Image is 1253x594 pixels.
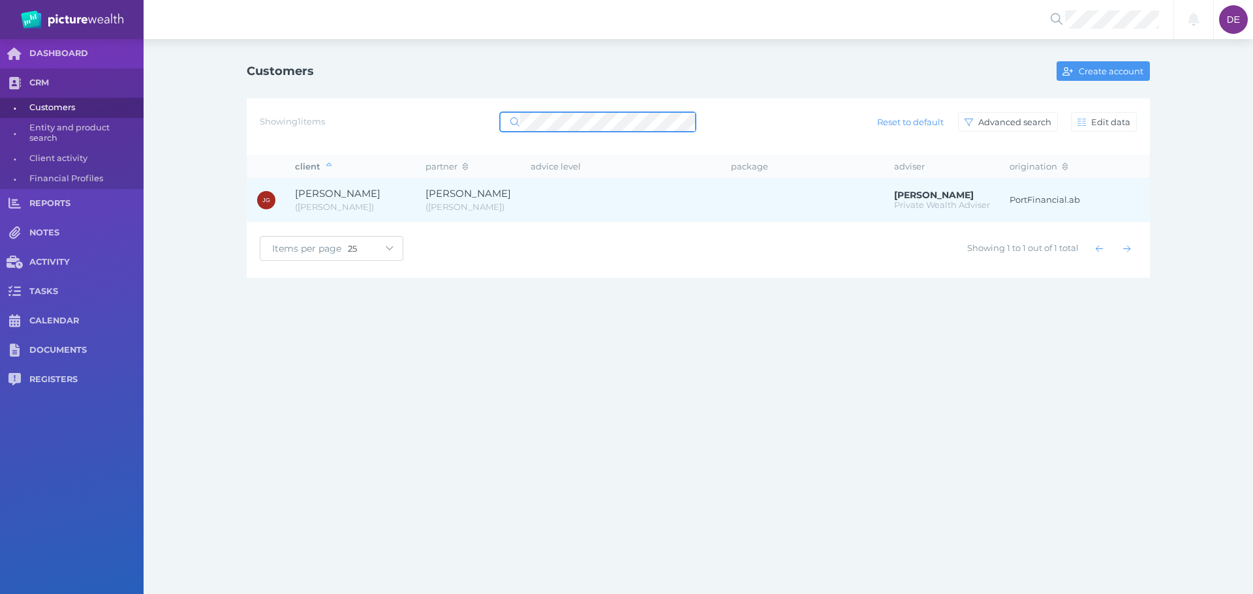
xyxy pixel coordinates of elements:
span: REPORTS [29,198,144,209]
span: REGISTERS [29,374,144,385]
span: Owen George [425,187,511,200]
span: Gareth Healy [894,189,974,201]
span: CALENDAR [29,316,144,327]
span: Private Wealth Adviser [894,200,990,210]
span: PortFinancial.ab [1010,194,1088,205]
span: Create account [1076,66,1149,76]
div: Julia George [257,191,275,209]
th: advice level [521,156,721,178]
span: DASHBOARD [29,48,144,59]
span: NOTES [29,228,144,239]
th: adviser [884,156,1000,178]
span: Owen [425,201,504,212]
span: DE [1227,14,1240,25]
h1: Customers [247,64,314,78]
span: Showing 1 items [260,116,325,126]
button: Edit data [1071,112,1137,132]
span: Showing 1 to 1 out of 1 total [967,243,1079,253]
span: Financial Profiles [29,169,139,189]
span: Julia George [295,187,380,200]
button: Show next page [1117,239,1137,258]
span: Advanced search [976,117,1057,127]
span: JG [262,197,270,203]
span: ACTIVITY [29,257,144,268]
span: DOCUMENTS [29,345,144,356]
span: TASKS [29,286,144,297]
span: origination [1010,161,1068,171]
span: client [295,161,332,171]
img: PW [21,10,123,29]
span: partner [425,161,468,171]
th: package [721,156,884,178]
span: CRM [29,78,144,89]
span: Reset to default [872,117,950,127]
span: Items per page [260,243,348,254]
button: Show previous page [1090,239,1109,258]
span: Entity and product search [29,118,139,149]
div: Darcie Ercegovich [1219,5,1248,34]
button: Reset to default [871,112,950,132]
span: Client activity [29,149,139,169]
span: Edit data [1089,117,1136,127]
button: Advanced search [958,112,1058,132]
span: Customers [29,98,139,118]
button: Create account [1057,61,1150,81]
span: Julia [295,201,374,212]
